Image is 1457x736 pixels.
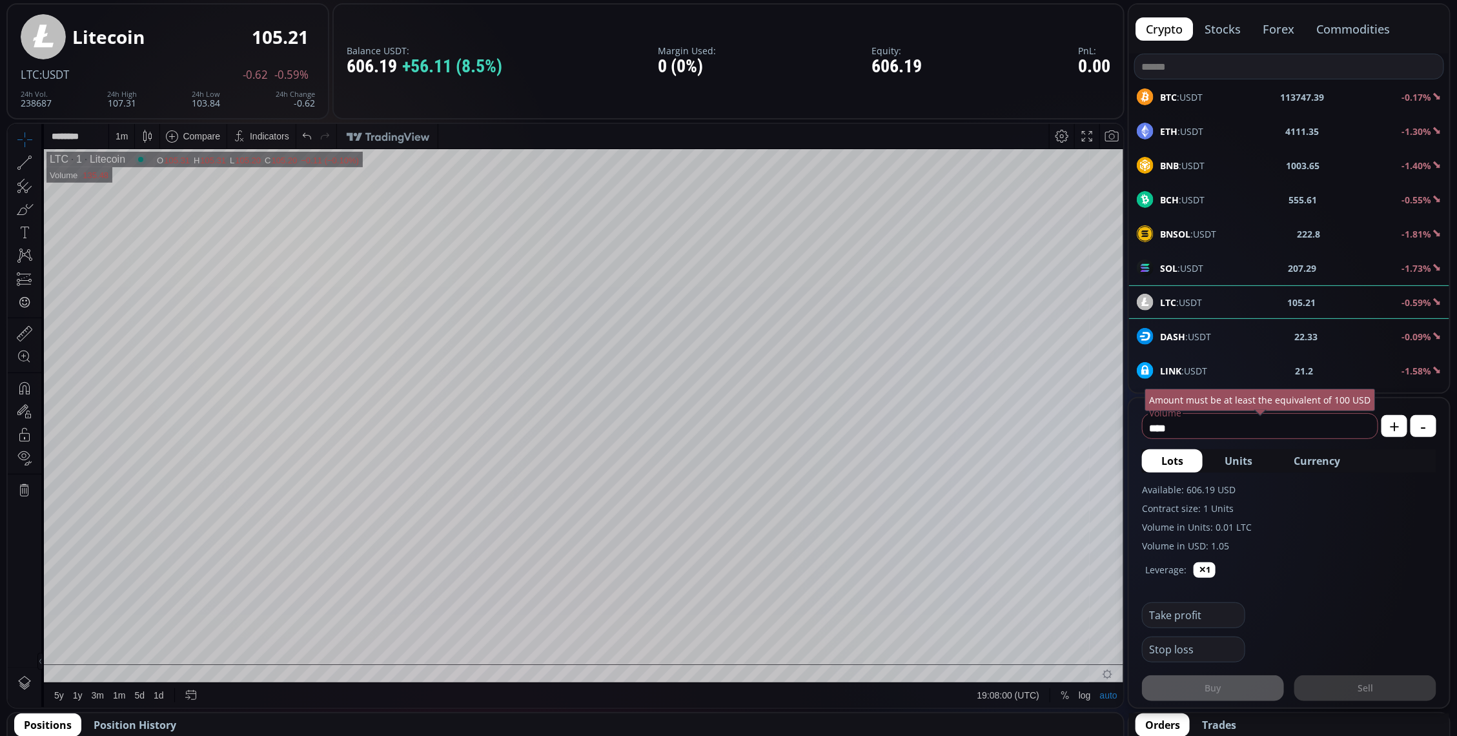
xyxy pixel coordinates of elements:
[156,32,182,41] div: 105.31
[1298,227,1321,241] b: 222.8
[1296,364,1314,378] b: 21.2
[1142,502,1436,515] label: Contract size: 1 Units
[12,172,22,185] div: 
[1401,262,1431,274] b: -1.73%
[1287,159,1320,172] b: 1003.65
[1160,364,1207,378] span: :USDT
[274,69,309,81] span: -0.59%
[1160,91,1177,103] b: BTC
[1306,17,1400,41] button: commodities
[1142,539,1436,553] label: Volume in USD: 1.05
[658,46,716,56] label: Margin Used:
[1280,90,1324,104] b: 113747.39
[94,717,176,733] span: Position History
[1160,125,1177,138] b: ETH
[1252,17,1305,41] button: forex
[1401,91,1431,103] b: -0.17%
[1289,261,1317,275] b: 207.29
[30,529,36,546] div: Hide Drawings Toolbar
[1160,228,1190,240] b: BNSOL
[1274,449,1360,473] button: Currency
[1194,562,1216,578] button: ✕1
[1411,415,1436,437] button: -
[84,566,96,577] div: 3m
[192,90,220,98] div: 24h Low
[192,32,218,41] div: 105.31
[1401,228,1431,240] b: -1.81%
[1160,261,1203,275] span: :USDT
[1381,415,1407,437] button: +
[21,67,39,82] span: LTC
[965,559,1036,584] button: 19:08:00 (UTC)
[1160,227,1216,241] span: :USDT
[1160,330,1211,343] span: :USDT
[1160,159,1179,172] b: BNB
[402,57,502,77] span: +56.11 (8.5%)
[61,30,74,41] div: 1
[105,566,117,577] div: 1m
[1160,331,1185,343] b: DASH
[175,7,212,17] div: Compare
[243,69,268,81] span: -0.62
[74,30,117,41] div: Litecoin
[1145,717,1180,733] span: Orders
[75,46,101,56] div: 135.48
[1142,520,1436,534] label: Volume in Units: 0.01 LTC
[1161,453,1183,469] span: Lots
[1294,453,1340,469] span: Currency
[1289,193,1318,207] b: 555.61
[1194,17,1251,41] button: stocks
[1225,453,1252,469] span: Units
[252,27,309,47] div: 105.21
[222,32,227,41] div: L
[1160,90,1203,104] span: :USDT
[108,7,120,17] div: 1 m
[1401,159,1431,172] b: -1.40%
[293,32,351,41] div: −0.11 (−0.10%)
[1078,46,1110,56] label: PnL:
[264,32,290,41] div: 105.20
[146,566,156,577] div: 1d
[127,566,138,577] div: 5d
[42,30,61,41] div: LTC
[21,90,52,108] div: 238687
[1136,17,1193,41] button: crypto
[1401,365,1431,377] b: -1.58%
[1160,194,1179,206] b: BCH
[1160,125,1203,138] span: :USDT
[42,46,70,56] div: Volume
[1286,125,1319,138] b: 4111.35
[1160,262,1177,274] b: SOL
[872,57,922,77] div: 606.19
[1401,194,1431,206] b: -0.55%
[242,7,281,17] div: Indicators
[347,46,502,56] label: Balance USDT:
[227,32,253,41] div: 105.20
[257,32,263,41] div: C
[1048,559,1066,584] div: Toggle Percentage
[24,717,72,733] span: Positions
[127,30,139,41] div: Market open
[39,67,69,82] span: :USDT
[173,559,194,584] div: Go to
[72,27,145,47] div: Litecoin
[46,566,56,577] div: 5y
[658,57,716,77] div: 0 (0%)
[1160,193,1205,207] span: :USDT
[276,90,315,98] div: 24h Change
[1092,566,1110,577] div: auto
[65,566,75,577] div: 1y
[1205,449,1272,473] button: Units
[1401,331,1431,343] b: -0.09%
[970,566,1032,577] span: 19:08:00 (UTC)
[1160,159,1205,172] span: :USDT
[872,46,922,56] label: Equity:
[186,32,192,41] div: H
[149,32,156,41] div: O
[1078,57,1110,77] div: 0.00
[1142,483,1436,496] label: Available: 606.19 USD
[107,90,137,98] div: 24h High
[1401,125,1431,138] b: -1.30%
[1145,389,1376,411] div: Amount must be at least the equivalent of 100 USD
[1160,365,1181,377] b: LINK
